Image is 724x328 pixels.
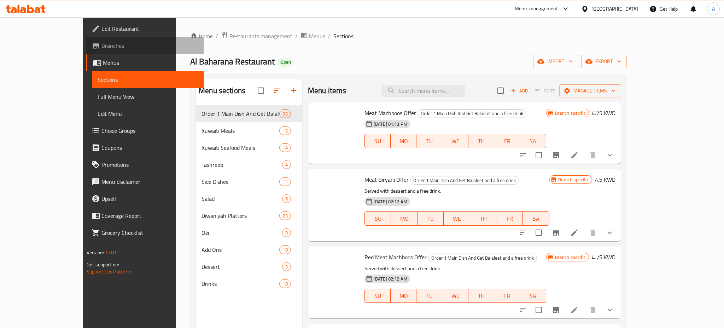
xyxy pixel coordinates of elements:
p: Served with dessert and a free drink. [364,187,549,196]
div: items [282,194,291,203]
span: MO [393,291,414,301]
button: sort-choices [514,301,531,318]
span: Restaurants management [229,32,292,40]
span: Menu disclaimer [101,177,198,186]
span: 18 [280,247,290,253]
span: Branch specific [555,176,592,183]
a: Coupons [86,139,204,156]
div: Order 1 Main Dish And Get Balaleet and a free drink [202,109,279,118]
button: FR [494,134,520,148]
button: delete [584,224,601,241]
button: delete [584,301,601,318]
span: [DATE] 02:12 AM [371,276,410,282]
span: Order 1 Main Dish And Get Balaleet and a free drink [428,254,537,262]
li: / [295,32,298,40]
span: 4 [282,162,291,168]
nav: breadcrumb [190,32,627,41]
li: / [216,32,218,40]
span: Choice Groups [101,126,198,135]
span: Branch specific [552,110,589,117]
svg: Show Choices [606,151,614,159]
a: Promotions [86,156,204,173]
p: Served with dessert and a free drink [364,264,546,273]
button: show more [601,224,618,241]
li: / [328,32,331,40]
a: Edit Restaurant [86,20,204,37]
button: import [533,55,578,68]
button: Branch-specific-item [548,301,565,318]
a: Sections [92,71,204,88]
a: Coverage Report [86,207,204,224]
span: Get support on: [87,260,119,269]
span: TH [471,136,491,146]
button: SU [364,134,391,148]
span: Open [278,59,294,65]
span: TH [471,291,491,301]
span: Select all sections [253,83,268,98]
a: Edit Menu [92,105,204,122]
span: 3 [282,264,291,270]
h6: 4.75 KWD [592,108,615,118]
span: TU [419,291,439,301]
span: export [587,57,621,66]
span: 33 [280,111,290,117]
span: TU [420,214,441,224]
button: TU [416,289,442,303]
span: Branch specific [552,254,589,261]
button: SU [364,211,391,226]
h2: Menu sections [199,85,245,96]
span: WE [445,291,465,301]
button: FR [494,289,520,303]
span: Salad [202,194,282,203]
button: SA [523,211,549,226]
span: WE [445,136,465,146]
span: 12 [280,128,290,134]
span: Kuwaiti Seafood Meals [202,143,279,152]
span: Al Baharana Restaurant [190,53,275,69]
a: Upsell [86,190,204,207]
span: Order 1 Main Dish And Get Balaleet and a free drink [410,176,519,185]
button: Branch-specific-item [548,147,565,164]
a: Full Menu View [92,88,204,105]
span: Kuwaiti Meals [202,126,279,135]
button: SU [364,289,391,303]
div: items [279,245,291,254]
span: FR [497,291,517,301]
a: Menus [300,32,325,41]
span: 6 [282,196,291,202]
span: Drinks [202,279,279,288]
div: Add Ons [202,245,279,254]
button: Add [508,85,531,96]
button: TH [468,134,494,148]
span: SU [368,136,388,146]
button: SA [520,289,546,303]
button: Manage items [559,84,621,97]
h2: Menu items [308,85,346,96]
span: Select to update [531,302,546,317]
a: Grocery Checklist [86,224,204,241]
span: Promotions [101,160,198,169]
a: Choice Groups [86,122,204,139]
button: FR [496,211,523,226]
svg: Show Choices [606,228,614,237]
div: items [279,143,291,152]
span: TU [419,136,439,146]
span: TH [473,214,494,224]
span: MO [393,136,414,146]
button: MO [391,289,416,303]
div: Diwaniyah Platters23 [196,207,302,224]
span: 11 [280,179,290,185]
span: Select section first [531,85,559,96]
span: Manage items [565,86,615,95]
button: sort-choices [514,224,531,241]
span: Red Meat Machboos Offer [364,252,427,262]
span: Menus [309,32,325,40]
span: MO [394,214,415,224]
span: Coverage Report [101,211,198,220]
span: Sort sections [268,82,285,99]
div: Ozi [202,228,282,237]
